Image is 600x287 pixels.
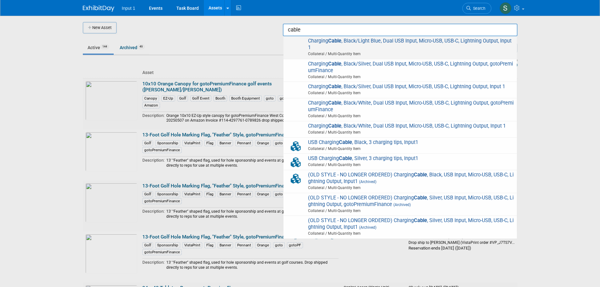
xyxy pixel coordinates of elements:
span: Charging , Black/Light Blue, Dual USB Input, Micro-USB, USB-C, Lightning Output, Input 1 [287,38,514,57]
span: Collateral / Multi-Quantity Item [289,74,514,80]
strong: Cable [414,195,427,201]
span: Collateral / Multi-Quantity Item [289,90,514,96]
img: ExhibitDay [83,5,114,12]
strong: Cable [328,83,341,89]
input: search assets [283,24,517,36]
span: (OLD STYLE - NO LONGER ORDERED) Charging , Black, USB Input, Micro-USB, USB-C, Lightning Output, ... [287,172,514,191]
span: Charging , Black/Silver, Dual USB Input, Micro-USB, USB-C, Lightning Output, Input 1 [287,83,514,96]
strong: Cable [414,217,427,223]
span: Collateral / Multi-Quantity Item [289,162,514,168]
span: (Archived) [358,225,376,230]
span: USB Charging , Silver, 3 charging tips, Input1 [287,155,514,168]
strong: Cable [328,38,341,44]
span: Input 1 [122,6,135,11]
span: Collateral / Multi-Quantity Item [289,185,514,191]
span: (Archived) [392,203,411,207]
span: Charging , Black/Silver, Dual USB Input, Micro-USB, USB-C, Lightning Output, gotoPremiumFinance [287,61,514,80]
span: Collateral / Multi-Quantity Item [289,231,514,236]
img: Collateral-Icon-2.png [287,155,305,169]
img: Collateral-Icon-2.png [287,172,305,186]
a: Search [462,3,491,14]
span: Collateral / Multi-Quantity Item [289,113,514,119]
strong: Cable [328,61,341,67]
span: Collateral / Multi-Quantity Item [289,146,514,152]
img: Susan Stout [500,2,511,14]
span: (OLD STYLE - NO LONGER ORDERED) Charging , Silver, USB Input, Micro-USB, USB-C, Lightning Output,... [287,195,514,214]
strong: Cable [339,139,352,145]
span: Collateral / Multi-Quantity Item [289,208,514,214]
span: Collateral / Multi-Quantity Item [289,51,514,57]
img: Collateral-Icon-2.png [287,139,305,153]
span: Search [471,6,485,11]
span: USB Charging , Black, 3 charging tips, Input1 [287,139,514,152]
span: Charging , Black/White, Dual USB Input, Micro-USB, USB-C, Lightning Output, gotoPremiumFinance [287,100,514,119]
strong: Cable [328,123,341,129]
strong: Cable [328,100,341,106]
strong: Cable [339,155,352,161]
span: (OLD STYLE - NO LONGER ORDERED) Charging , Silver, USB Input, Micro-USB, USB-C, Lightning Output,... [287,217,514,237]
span: (Archived) [358,180,376,184]
strong: Cable [414,172,427,178]
span: Charging , Black/White, Dual USB Input, Micro-USB, USB-C, Lightning Output, Input 1 [287,123,514,136]
span: Collateral / Multi-Quantity Item [289,129,514,135]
